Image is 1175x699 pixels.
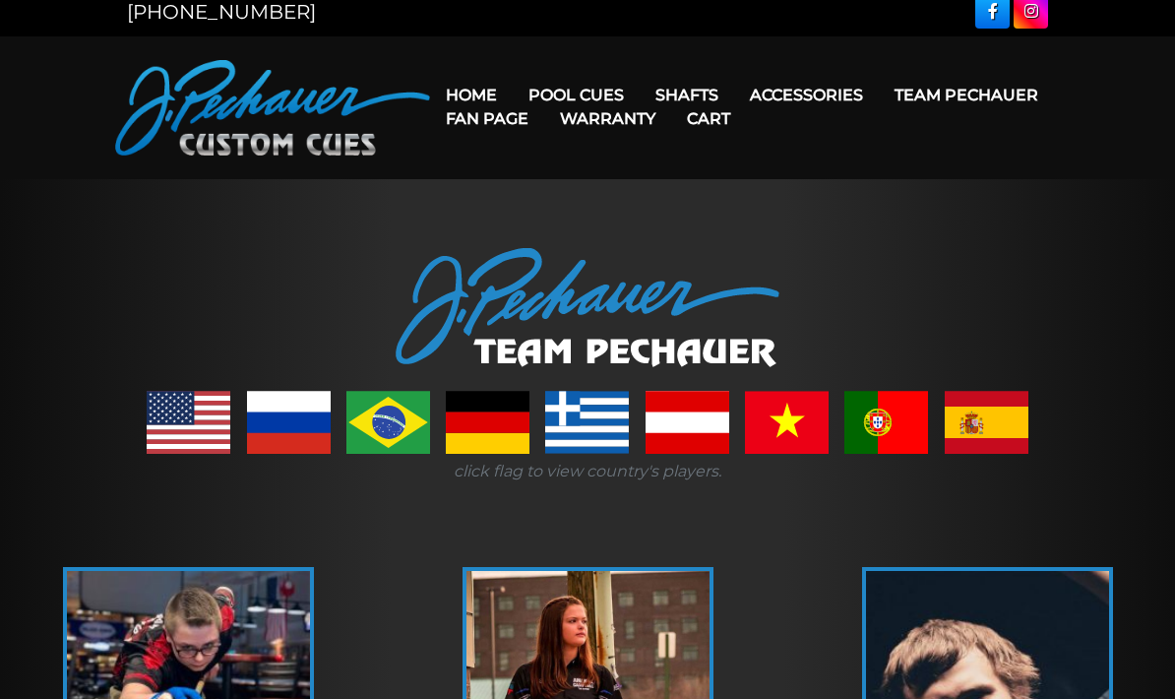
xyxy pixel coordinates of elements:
a: Cart [671,94,746,144]
a: Fan Page [430,94,544,144]
a: Pool Cues [513,70,640,120]
a: Team Pechauer [879,70,1054,120]
a: Shafts [640,70,734,120]
a: Home [430,70,513,120]
a: Warranty [544,94,671,144]
i: click flag to view country's players. [454,462,721,480]
img: Pechauer Custom Cues [115,60,430,156]
a: Accessories [734,70,879,120]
